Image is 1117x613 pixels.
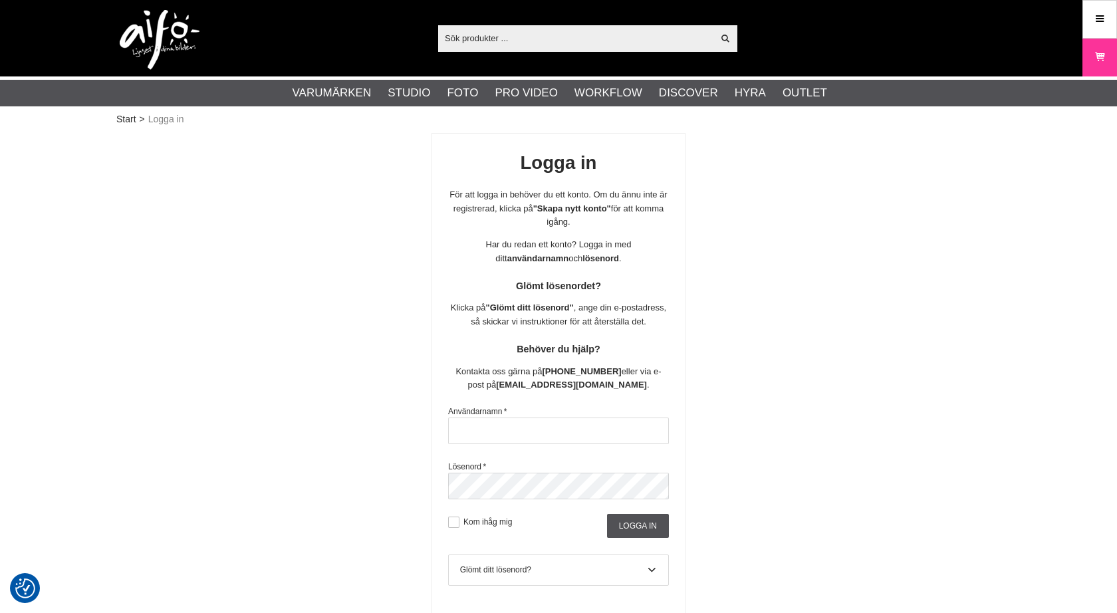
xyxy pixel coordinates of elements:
[293,84,372,102] a: Varumärken
[448,365,669,393] p: Kontakta oss gärna på eller via e-post på .
[542,366,621,376] strong: [PHONE_NUMBER]
[448,462,486,471] label: Lösenord
[574,84,642,102] a: Workflow
[783,84,827,102] a: Outlet
[15,576,35,600] button: Samtyckesinställningar
[735,84,766,102] a: Hyra
[448,301,669,329] p: Klicka på , ange din e-postadress, så skickar vi instruktioner för att återställa det.
[448,188,669,229] p: För att logga in behöver du ett konto. Om du ännu inte är registrerad, klicka på för att komma ig...
[533,203,611,213] strong: "Skapa nytt konto"
[460,564,658,576] div: Glömt ditt lösenord?
[447,84,478,102] a: Foto
[582,253,619,263] strong: lösenord
[120,10,199,70] img: logo.png
[116,112,136,126] a: Start
[438,28,713,48] input: Sök produkter ...
[607,514,669,538] input: Logga in
[495,84,557,102] a: Pro Video
[507,253,568,263] strong: användarnamn
[517,344,600,354] strong: Behöver du hjälp?
[486,303,574,312] strong: "Glömt ditt lösenord"
[448,150,669,176] h1: Logga in
[15,578,35,598] img: Revisit consent button
[140,112,145,126] span: >
[516,281,601,291] strong: Glömt lösenordet?
[388,84,430,102] a: Studio
[496,380,647,390] strong: [EMAIL_ADDRESS][DOMAIN_NAME]
[448,238,669,266] p: Har du redan ett konto? Logga in med ditt och .
[448,407,507,416] label: Användarnamn
[659,84,718,102] a: Discover
[459,517,512,527] label: Kom ihåg mig
[148,112,184,126] span: Logga in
